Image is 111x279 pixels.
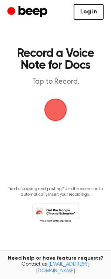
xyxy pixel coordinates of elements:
[4,262,107,275] span: Contact us
[36,262,90,274] a: [EMAIL_ADDRESS][DOMAIN_NAME]
[6,186,105,198] p: Tired of copying and pasting? Use the extension to automatically insert your recordings.
[44,99,67,121] button: Beep Logo
[7,5,49,19] a: Beep
[13,77,98,87] p: Tap to Record.
[13,48,98,71] h1: Record a Voice Note for Docs
[74,4,104,20] a: Log in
